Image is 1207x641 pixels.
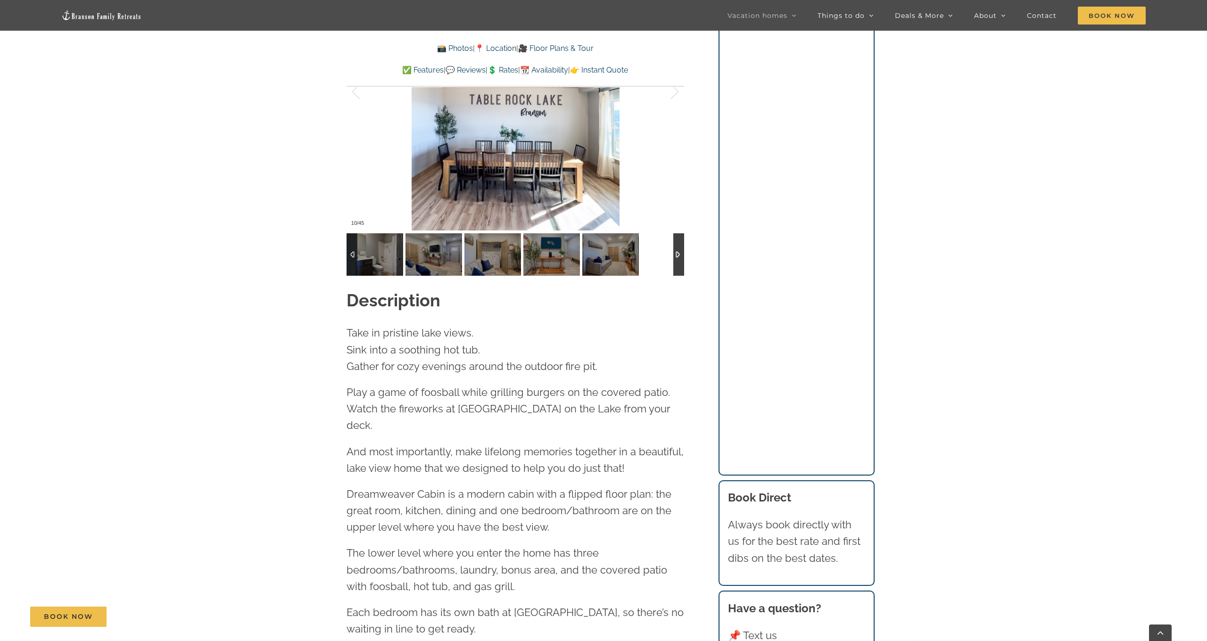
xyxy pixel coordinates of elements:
span: Things to do [818,12,865,19]
img: Dreamweaver-Cabin-at-Table-Rock-Lake-1048-Edit-scaled.jpg-nggid042847-ngg0dyn-120x90-00f0w010c011... [523,233,580,276]
p: | | | | [347,64,684,76]
a: 👉 Instant Quote [570,66,628,74]
span: Book Now [44,613,93,621]
img: Branson Family Retreats Logo [61,10,141,21]
span: Book Now [1078,7,1146,25]
span: About [974,12,997,19]
img: Dreamweaver-Cabin-at-Table-Rock-Lake-1049-scaled.jpg-nggid042846-ngg0dyn-120x90-00f0w010c011r110f... [582,233,639,276]
p: Take in pristine lake views. Sink into a soothing hot tub. Gather for cozy evenings around the ou... [347,325,684,375]
a: Book Now [30,607,107,627]
a: ✅ Features [402,66,444,74]
p: And most importantly, make lifelong memories together in a beautiful, lake view home that we desi... [347,444,684,477]
span: Deals & More [895,12,944,19]
a: 💲 Rates [488,66,518,74]
strong: Have a question? [728,601,821,615]
p: Dreamweaver Cabin is a modern cabin with a flipped floor plan: the great room, kitchen, dining an... [347,486,684,536]
span: Contact [1027,12,1057,19]
a: 📍 Location [475,44,516,53]
b: Book Direct [728,491,791,504]
p: Always book directly with us for the best rate and first dibs on the best dates. [728,517,866,567]
p: Each bedroom has its own bath at [GEOGRAPHIC_DATA], so there’s no waiting in line to get ready. [347,604,684,637]
span: Vacation homes [728,12,787,19]
img: Dreamweaver-Cabin-at-Table-Rock-Lake-1046-scaled.jpg-nggid042848-ngg0dyn-120x90-00f0w010c011r110f... [405,233,462,276]
a: 🎥 Floor Plans & Tour [518,44,594,53]
iframe: Booking/Inquiry Widget [728,30,866,451]
img: Dreamweaver-Cabin-at-Table-Rock-Lake-1047-scaled.jpg-nggid042845-ngg0dyn-120x90-00f0w010c011r110f... [464,233,521,276]
img: Dreamweaver-Cabin-at-Table-Rock-Lake-3024-scaled.jpg-nggid043019-ngg0dyn-120x90-00f0w010c011r110f... [347,233,403,276]
a: 💬 Reviews [446,66,486,74]
a: 📆 Availability [520,66,568,74]
p: The lower level where you enter the home has three bedrooms/bathrooms, laundry, bonus area, and t... [347,545,684,595]
p: | | [347,42,684,55]
strong: Description [347,290,440,310]
p: Play a game of foosball while grilling burgers on the covered patio. Watch the fireworks at [GEOG... [347,384,684,434]
a: 📸 Photos [437,44,473,53]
